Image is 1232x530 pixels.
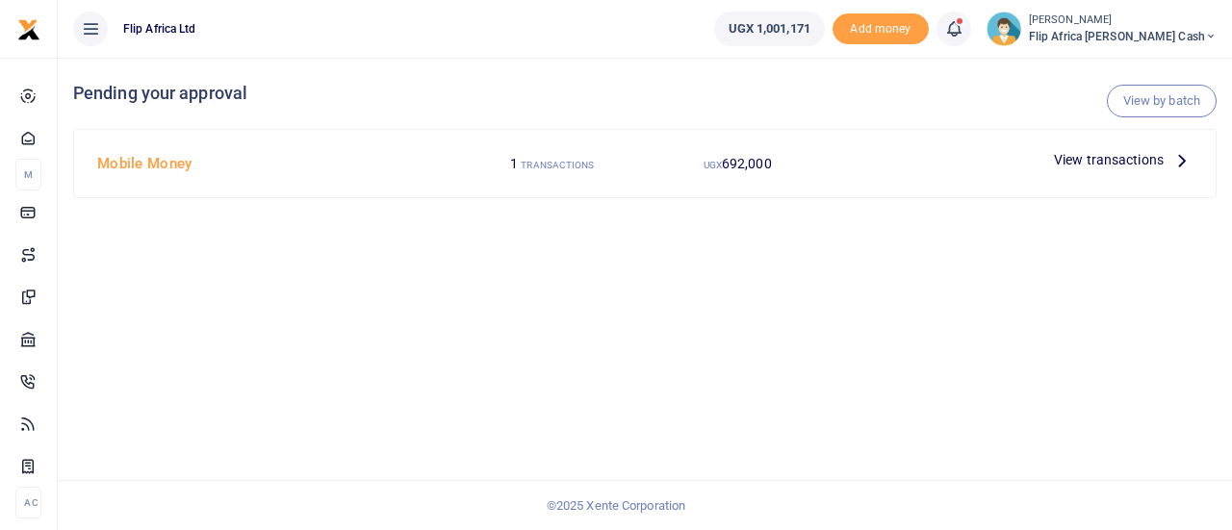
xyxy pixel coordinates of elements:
[833,20,929,35] a: Add money
[510,156,518,171] span: 1
[704,160,722,170] small: UGX
[714,12,825,46] a: UGX 1,001,171
[1107,85,1217,117] a: View by batch
[722,156,772,171] span: 692,000
[1029,13,1217,29] small: [PERSON_NAME]
[115,20,204,38] span: Flip Africa Ltd
[15,487,41,518] li: Ac
[833,13,929,45] li: Toup your wallet
[1054,149,1164,170] span: View transactions
[17,21,40,36] a: logo-small logo-large logo-large
[17,18,40,41] img: logo-small
[15,159,41,190] li: M
[521,160,594,170] small: TRANSACTIONS
[97,153,452,174] h4: Mobile Money
[706,12,833,46] li: Wallet ballance
[73,83,1217,104] h4: Pending your approval
[1029,28,1217,45] span: Flip Africa [PERSON_NAME] Cash
[833,13,929,45] span: Add money
[987,12,1217,46] a: profile-user [PERSON_NAME] Flip Africa [PERSON_NAME] Cash
[729,19,810,38] span: UGX 1,001,171
[987,12,1021,46] img: profile-user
